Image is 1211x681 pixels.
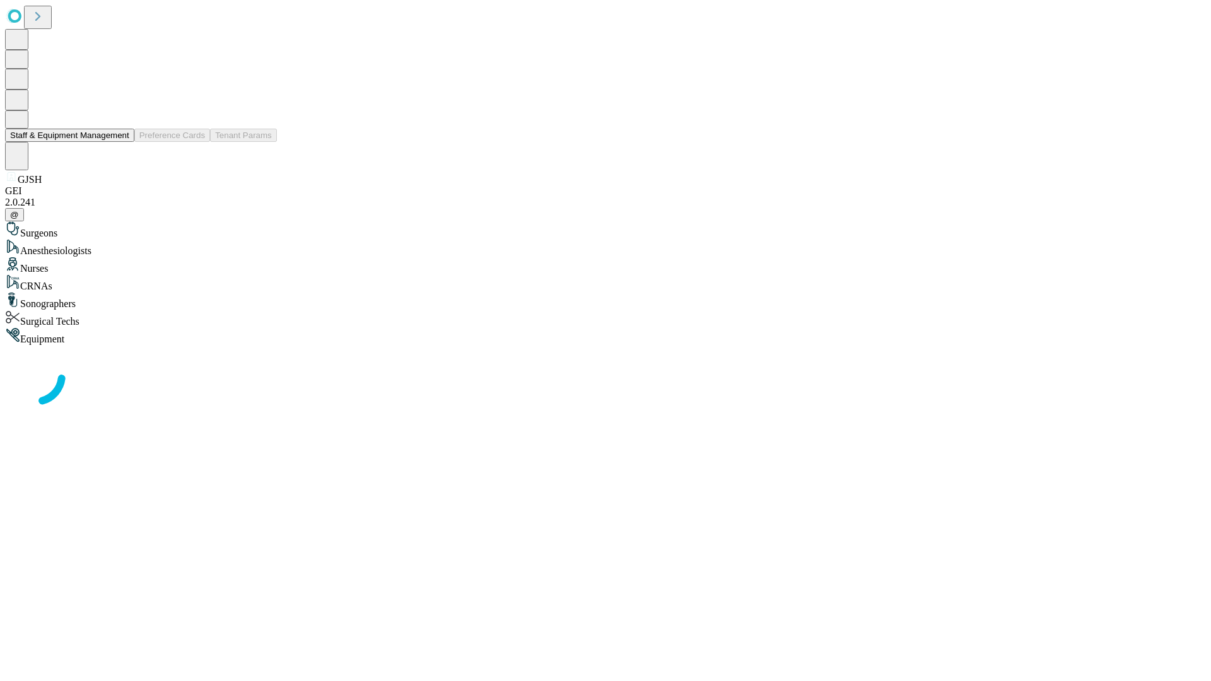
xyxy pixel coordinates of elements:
[5,129,134,142] button: Staff & Equipment Management
[5,327,1206,345] div: Equipment
[5,257,1206,274] div: Nurses
[5,239,1206,257] div: Anesthesiologists
[5,310,1206,327] div: Surgical Techs
[10,210,19,219] span: @
[18,174,42,185] span: GJSH
[5,292,1206,310] div: Sonographers
[5,197,1206,208] div: 2.0.241
[210,129,277,142] button: Tenant Params
[5,185,1206,197] div: GEI
[5,274,1206,292] div: CRNAs
[5,221,1206,239] div: Surgeons
[134,129,210,142] button: Preference Cards
[5,208,24,221] button: @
